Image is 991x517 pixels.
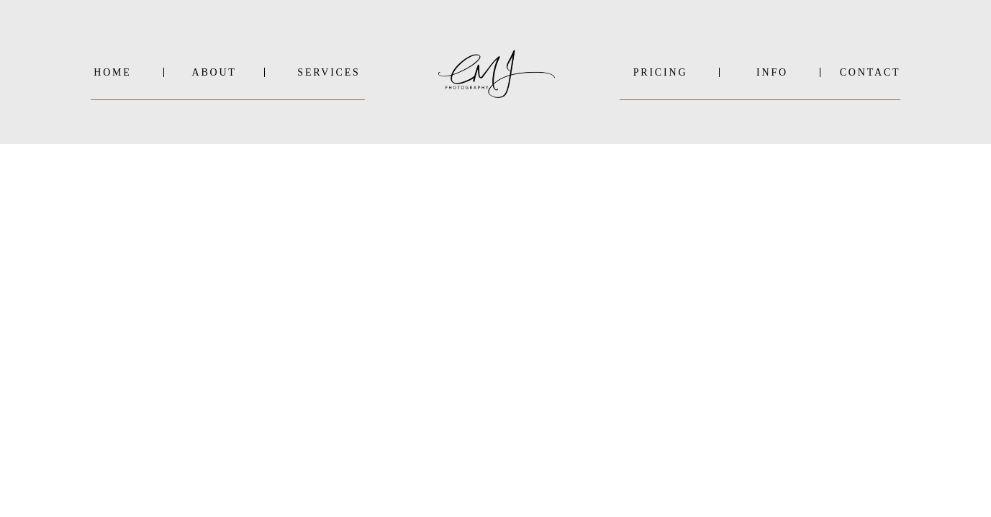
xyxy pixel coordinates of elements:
a: Contact [840,67,901,78]
a: INFO [738,67,807,78]
a: PRICING [620,67,701,78]
a: About [192,67,235,78]
a: SERVICES [293,67,366,78]
a: Home [91,67,135,78]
